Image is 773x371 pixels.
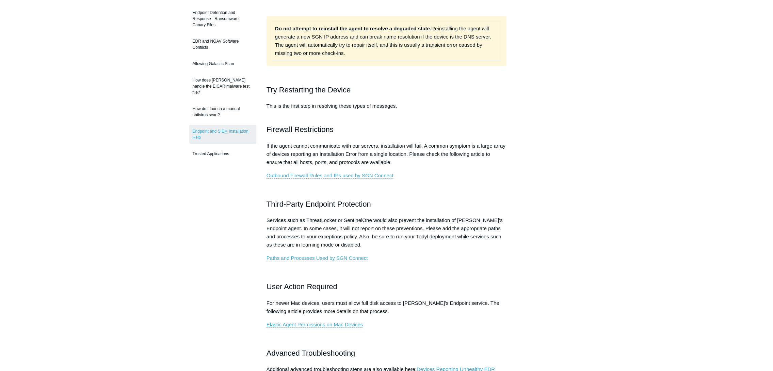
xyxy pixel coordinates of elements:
[267,299,507,315] p: For newer Mac devices, users must allow full disk access to [PERSON_NAME]'s Endpoint service. The...
[267,123,507,135] h2: Firewall Restrictions
[267,84,507,96] h2: Try Restarting the Device
[267,281,507,293] h2: User Action Required
[267,198,507,210] h2: Third-Party Endpoint Protection
[189,125,256,144] a: Endpoint and SIEM Installation Help
[272,21,501,60] td: Reinstalling the agent will generate a new SGN IP address and can break name resolution if the de...
[267,142,507,166] p: If the agent cannot communicate with our servers, installation will fail. A common symptom is a l...
[189,35,256,54] a: EDR and NGAV Software Conflicts
[189,102,256,121] a: How do I launch a manual antivirus scan?
[267,255,368,261] a: Paths and Processes Used by SGN Connect
[267,322,363,328] a: Elastic Agent Permissions on Mac Devices
[275,26,431,31] strong: Do not attempt to reinstall the agent to resolve a degraded state.
[267,102,507,118] p: This is the first step in resolving these types of messages.
[267,216,507,249] p: Services such as ThreatLocker or SentinelOne would also prevent the installation of [PERSON_NAME]...
[189,74,256,99] a: How does [PERSON_NAME] handle the EICAR malware test file?
[189,6,256,31] a: Endpoint Detention and Response - Ransomware Canary Files
[189,147,256,160] a: Trusted Applications
[267,173,393,179] a: Outbound Firewall Rules and IPs used by SGN Connect
[189,57,256,70] a: Allowing Galactic Scan
[267,347,507,359] h2: Advanced Troubleshooting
